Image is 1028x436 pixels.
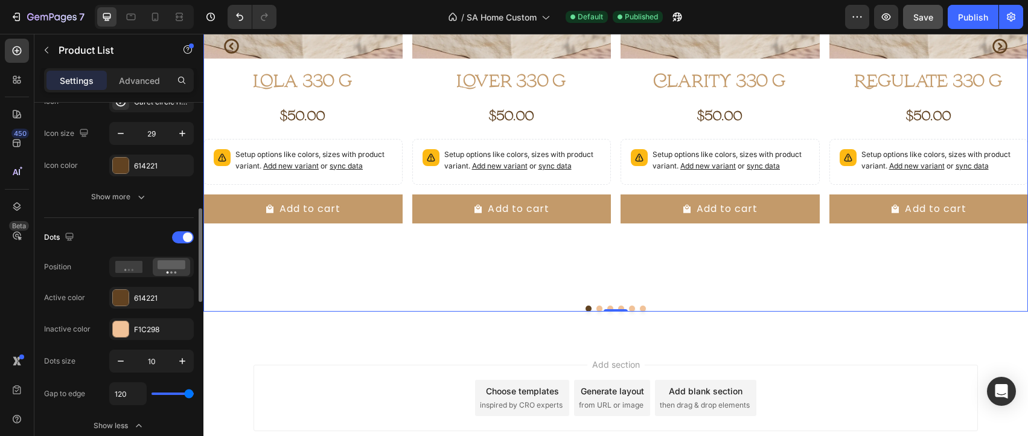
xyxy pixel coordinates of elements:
[543,127,576,136] span: sync data
[110,383,146,405] input: Auto
[415,272,421,278] button: Dot
[417,34,616,62] h2: Clarity 330 g
[94,420,145,432] div: Show less
[701,72,749,95] div: $50.00
[658,115,815,138] p: Setup options like colors, sizes with product variant.
[393,272,399,278] button: Dot
[741,127,785,136] span: or
[948,5,998,29] button: Publish
[228,5,276,29] div: Undo/Redo
[75,72,123,95] div: $50.00
[493,72,540,95] div: $50.00
[44,292,85,303] div: Active color
[269,127,324,136] span: Add new variant
[284,72,332,95] div: $50.00
[382,272,388,278] button: Dot
[60,127,115,136] span: Add new variant
[477,127,532,136] span: Add new variant
[44,356,75,367] div: Dots size
[11,129,29,138] div: 450
[384,324,441,337] span: Add section
[752,127,785,136] span: sync data
[958,11,988,24] div: Publish
[324,127,368,136] span: or
[436,272,442,278] button: Dot
[578,11,603,22] span: Default
[284,168,346,182] div: Add to cart
[686,127,741,136] span: Add new variant
[449,115,606,138] p: Setup options like colors, sizes with product variant.
[375,366,440,377] span: from URL or image
[44,324,91,335] div: Inactive color
[44,126,91,142] div: Icon size
[203,34,1028,436] iframe: Design area
[44,160,78,171] div: Icon color
[119,74,160,87] p: Advanced
[134,161,191,172] div: 614221
[493,168,555,182] div: Add to cart
[9,221,29,231] div: Beta
[626,34,825,62] h2: Regulate 330 g
[276,366,359,377] span: inspired by CRO experts
[115,127,159,136] span: or
[532,127,576,136] span: or
[209,34,408,62] h2: Lover 330 g
[44,186,194,208] button: Show more
[283,351,356,364] div: Choose templates
[76,168,138,182] div: Add to cart
[426,272,432,278] button: Dot
[126,127,159,136] span: sync data
[335,127,368,136] span: sync data
[987,377,1016,406] div: Open Intercom Messenger
[32,115,189,138] p: Setup options like colors, sizes with product variant.
[701,168,763,182] div: Add to cart
[59,43,161,57] p: Product List
[461,11,464,24] span: /
[134,324,191,335] div: F1C298
[626,161,825,190] button: Add to cart
[5,5,90,29] button: 7
[417,161,616,190] button: Add to cart
[44,229,77,246] div: Dots
[377,351,441,364] div: Generate layout
[625,11,658,22] span: Published
[241,115,398,138] p: Setup options like colors, sizes with product variant.
[404,272,410,278] button: Dot
[60,74,94,87] p: Settings
[79,10,85,24] p: 7
[467,11,537,24] span: SA Home Custom
[209,161,408,190] button: Add to cart
[134,293,191,304] div: 614221
[456,366,546,377] span: then drag & drop elements
[44,388,85,399] div: Gap to edge
[44,261,71,272] div: Position
[913,12,933,22] span: Save
[903,5,943,29] button: Save
[465,351,539,364] div: Add blank section
[91,191,147,203] div: Show more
